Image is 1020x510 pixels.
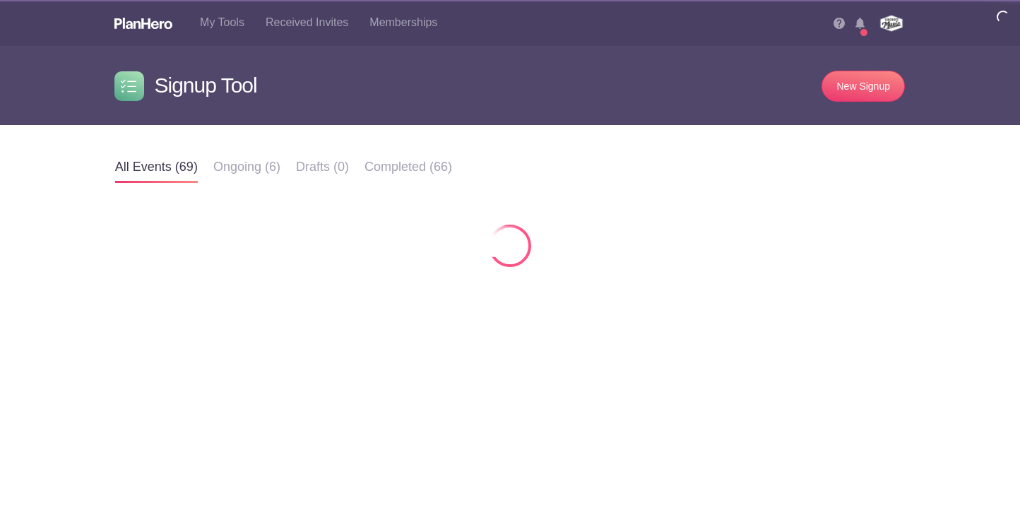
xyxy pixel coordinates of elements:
[115,151,198,184] a: All events (69)
[114,18,172,29] img: Logo white planhero
[822,71,905,102] a: New Signup
[877,9,906,37] img: Img 0827
[834,18,845,29] img: Help icon
[121,78,138,95] img: Signup tool
[154,46,256,125] h3: Signup Tool
[213,151,280,184] a: Ongoing (6)
[836,79,890,93] div: New Signup
[364,151,452,184] a: Completed (66)
[296,151,349,184] a: Drafts (0)
[855,18,865,29] img: Notifications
